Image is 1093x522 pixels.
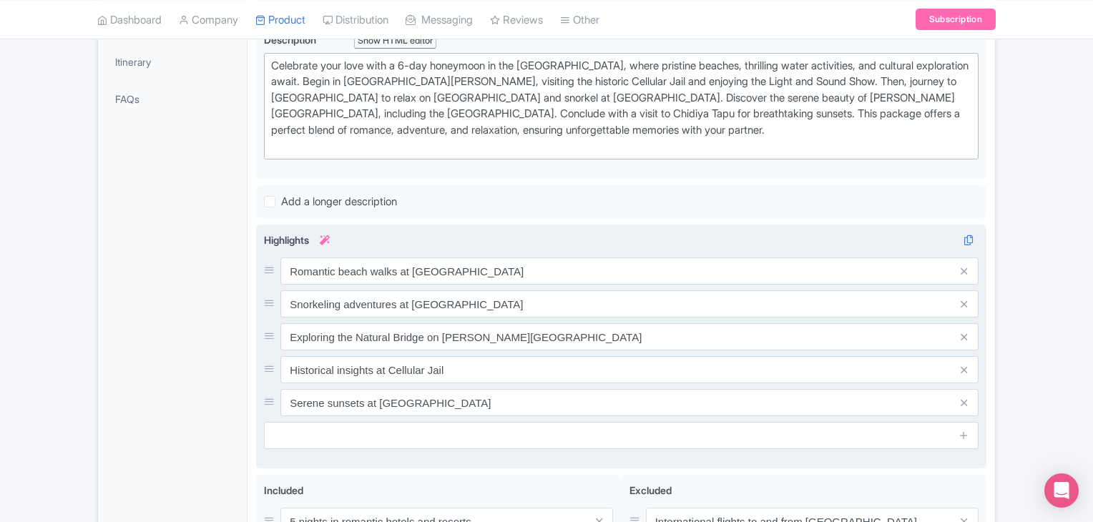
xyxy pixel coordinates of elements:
[264,34,318,46] span: Description
[916,9,996,30] a: Subscription
[264,484,303,496] span: Included
[1044,473,1079,508] div: Open Intercom Messenger
[629,484,672,496] span: Excluded
[354,34,436,49] div: Show HTML editor
[101,46,244,78] a: Itinerary
[281,194,397,208] span: Add a longer description
[101,83,244,115] a: FAQs
[264,234,309,246] span: Highlights
[271,58,971,154] div: Celebrate your love with a 6-day honeymoon in the [GEOGRAPHIC_DATA], where pristine beaches, thri...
